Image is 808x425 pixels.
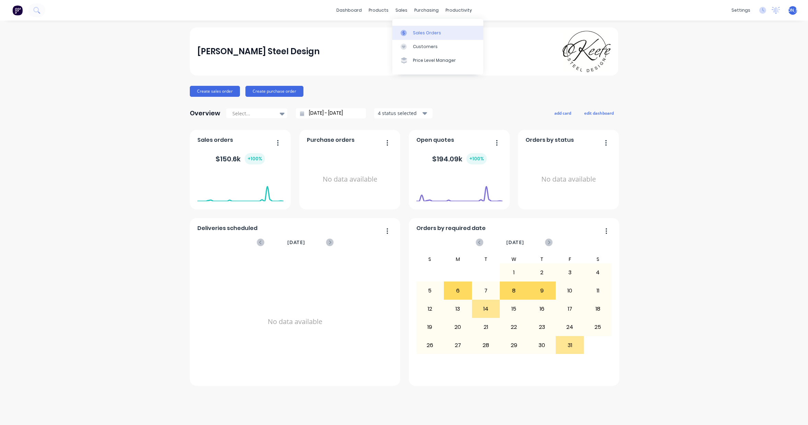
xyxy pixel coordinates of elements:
div: 4 [584,264,612,281]
div: No data available [526,147,612,212]
div: 17 [556,300,584,318]
a: dashboard [333,5,365,15]
span: Sales orders [197,136,233,144]
div: 30 [528,337,556,354]
button: Create sales order [190,86,240,97]
div: 22 [500,319,528,336]
div: 23 [528,319,556,336]
div: 19 [416,319,444,336]
span: [DATE] [506,239,524,246]
div: 25 [584,319,612,336]
div: No data available [197,255,393,388]
div: 6 [444,282,472,299]
div: Sales Orders [413,30,441,36]
div: S [584,255,612,263]
div: 7 [472,282,500,299]
div: + 100 % [245,153,265,164]
a: Price Level Manager [392,54,483,67]
div: 24 [556,319,584,336]
span: [DATE] [287,239,305,246]
div: 27 [444,337,472,354]
div: 15 [500,300,528,318]
div: 2 [528,264,556,281]
button: edit dashboard [580,108,618,117]
div: 10 [556,282,584,299]
span: Open quotes [416,136,454,144]
span: Purchase orders [307,136,355,144]
div: 18 [584,300,612,318]
div: T [472,255,500,263]
div: 3 [556,264,584,281]
div: Overview [190,106,220,120]
div: Customers [413,44,438,50]
button: Create purchase order [245,86,303,97]
div: 8 [500,282,528,299]
div: Price Level Manager [413,57,456,64]
img: O'Keefe Steel Design [563,31,611,72]
div: 26 [416,337,444,354]
div: 31 [556,337,584,354]
div: purchasing [411,5,442,15]
div: sales [392,5,411,15]
div: 12 [416,300,444,318]
div: 5 [416,282,444,299]
div: M [444,255,472,263]
div: W [500,255,528,263]
div: T [528,255,556,263]
div: S [416,255,444,263]
div: 14 [472,300,500,318]
div: products [365,5,392,15]
div: $ 150.6k [216,153,265,164]
div: 16 [528,300,556,318]
a: Customers [392,40,483,54]
div: 11 [584,282,612,299]
div: 29 [500,337,528,354]
div: 4 status selected [378,110,421,117]
div: 13 [444,300,472,318]
div: 28 [472,337,500,354]
button: 4 status selected [374,108,432,118]
div: 9 [528,282,556,299]
div: 20 [444,319,472,336]
img: Factory [12,5,23,15]
div: settings [728,5,754,15]
div: F [556,255,584,263]
span: Deliveries scheduled [197,224,257,232]
span: Orders by status [526,136,574,144]
div: No data available [307,147,393,212]
div: 21 [472,319,500,336]
a: Sales Orders [392,26,483,39]
div: [PERSON_NAME] Steel Design [197,45,320,58]
div: productivity [442,5,475,15]
button: add card [550,108,576,117]
div: $ 194.09k [432,153,487,164]
div: 1 [500,264,528,281]
div: + 100 % [466,153,487,164]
